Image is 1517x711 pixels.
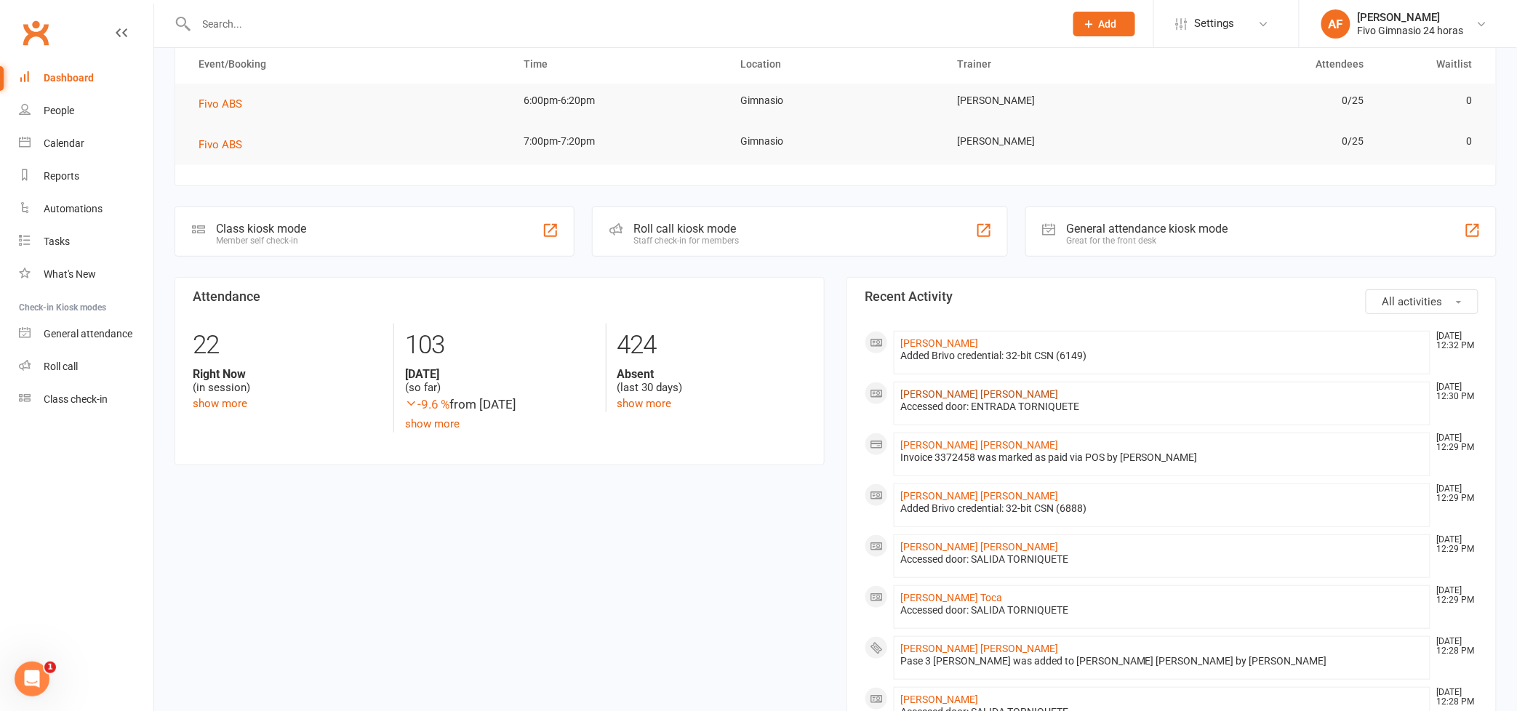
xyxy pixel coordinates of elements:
[199,97,242,111] span: Fivo ABS
[1161,124,1377,158] td: 0/25
[1382,295,1443,308] span: All activities
[193,289,806,304] h3: Attendance
[900,604,1424,616] div: Accessed door: SALIDA TORNIQUETE
[900,388,1058,400] a: [PERSON_NAME] [PERSON_NAME]
[1430,586,1478,605] time: [DATE] 12:29 PM
[900,643,1058,654] a: [PERSON_NAME] [PERSON_NAME]
[1067,222,1228,236] div: General attendance kiosk mode
[193,367,383,381] strong: Right Now
[1067,236,1228,246] div: Great for the front desk
[1161,84,1377,118] td: 0/25
[199,138,242,151] span: Fivo ABS
[1430,433,1478,452] time: [DATE] 12:29 PM
[1161,46,1377,83] th: Attendees
[1430,332,1478,350] time: [DATE] 12:32 PM
[405,397,449,411] span: -9.6 %
[1377,46,1486,83] th: Waitlist
[900,694,978,705] a: [PERSON_NAME]
[19,160,153,193] a: Reports
[900,350,1424,362] div: Added Brivo credential: 32-bit CSN (6149)
[900,337,978,349] a: [PERSON_NAME]
[617,324,806,367] div: 424
[405,367,594,395] div: (so far)
[19,225,153,258] a: Tasks
[900,541,1058,553] a: [PERSON_NAME] [PERSON_NAME]
[216,222,306,236] div: Class kiosk mode
[511,84,727,118] td: 6:00pm-6:20pm
[44,393,108,405] div: Class check-in
[192,14,1054,34] input: Search...
[19,258,153,291] a: What's New
[19,95,153,127] a: People
[1366,289,1478,314] button: All activities
[944,84,1161,118] td: [PERSON_NAME]
[44,72,94,84] div: Dashboard
[44,236,70,247] div: Tasks
[199,136,252,153] button: Fivo ABS
[1430,637,1478,656] time: [DATE] 12:28 PM
[193,324,383,367] div: 22
[216,236,306,246] div: Member self check-in
[944,46,1161,83] th: Trainer
[19,383,153,416] a: Class kiosk mode
[19,62,153,95] a: Dashboard
[900,439,1058,451] a: [PERSON_NAME] [PERSON_NAME]
[1377,84,1486,118] td: 0
[1073,12,1135,36] button: Add
[44,137,84,149] div: Calendar
[617,367,806,381] strong: Absent
[405,417,460,430] a: show more
[1430,382,1478,401] time: [DATE] 12:30 PM
[633,236,739,246] div: Staff check-in for members
[633,222,739,236] div: Roll call kiosk mode
[511,46,727,83] th: Time
[1430,535,1478,554] time: [DATE] 12:29 PM
[511,124,727,158] td: 7:00pm-7:20pm
[185,46,511,83] th: Event/Booking
[900,655,1424,667] div: Pase 3 [PERSON_NAME] was added to [PERSON_NAME] [PERSON_NAME] by [PERSON_NAME]
[17,15,54,51] a: Clubworx
[1377,124,1486,158] td: 0
[1358,11,1464,24] div: [PERSON_NAME]
[15,662,49,696] iframe: Intercom live chat
[1358,24,1464,37] div: Fivo Gimnasio 24 horas
[193,397,247,410] a: show more
[405,367,594,381] strong: [DATE]
[44,170,79,182] div: Reports
[405,395,594,414] div: from [DATE]
[19,318,153,350] a: General attendance kiosk mode
[193,367,383,395] div: (in session)
[19,350,153,383] a: Roll call
[900,553,1424,566] div: Accessed door: SALIDA TORNIQUETE
[1430,688,1478,707] time: [DATE] 12:28 PM
[900,592,1002,603] a: [PERSON_NAME] Toca
[19,127,153,160] a: Calendar
[900,502,1424,515] div: Added Brivo credential: 32-bit CSN (6888)
[617,397,672,410] a: show more
[944,124,1161,158] td: [PERSON_NAME]
[900,490,1058,502] a: [PERSON_NAME] [PERSON_NAME]
[405,324,594,367] div: 103
[865,289,1478,304] h3: Recent Activity
[44,203,103,214] div: Automations
[900,451,1424,464] div: Invoice 3372458 was marked as paid via POS by [PERSON_NAME]
[44,662,56,673] span: 1
[727,84,944,118] td: Gimnasio
[1430,484,1478,503] time: [DATE] 12:29 PM
[727,124,944,158] td: Gimnasio
[44,361,78,372] div: Roll call
[199,95,252,113] button: Fivo ABS
[727,46,944,83] th: Location
[900,401,1424,413] div: Accessed door: ENTRADA TORNIQUETE
[44,105,74,116] div: People
[19,193,153,225] a: Automations
[1195,7,1235,40] span: Settings
[617,367,806,395] div: (last 30 days)
[1099,18,1117,30] span: Add
[1321,9,1350,39] div: AF
[44,268,96,280] div: What's New
[44,328,132,340] div: General attendance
